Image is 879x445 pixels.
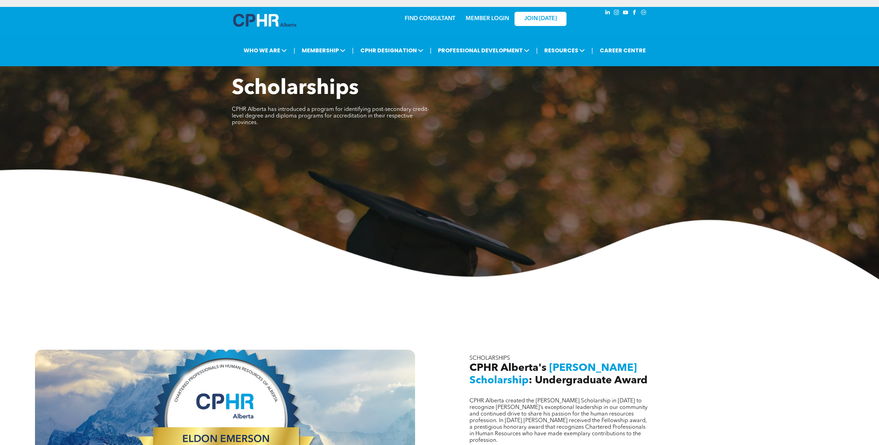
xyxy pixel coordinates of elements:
[293,43,295,58] li: |
[515,12,566,26] a: JOIN [DATE]
[469,363,546,373] span: CPHR Alberta's
[241,44,289,57] span: WHO WE ARE
[466,16,509,21] a: MEMBER LOGIN
[604,9,612,18] a: linkedin
[591,43,593,58] li: |
[613,9,621,18] a: instagram
[536,43,538,58] li: |
[524,16,557,22] span: JOIN [DATE]
[631,9,639,18] a: facebook
[598,44,648,57] a: CAREER CENTRE
[232,107,429,125] span: CPHR Alberta has introduced a program for identifying post-secondary credit-level degree and dipl...
[469,398,648,443] span: CPHR Alberta created the [PERSON_NAME] Scholarship in [DATE] to recognize [PERSON_NAME]’s excepti...
[405,16,455,21] a: FIND CONSULTANT
[358,44,425,57] span: CPHR DESIGNATION
[469,356,510,361] span: SCHOLARSHIPS
[300,44,348,57] span: MEMBERSHIP
[232,78,359,99] span: Scholarships
[640,9,648,18] a: Social network
[542,44,587,57] span: RESOURCES
[233,14,296,27] img: A blue and white logo for cp alberta
[436,44,531,57] span: PROFESSIONAL DEVELOPMENT
[529,375,648,386] span: : Undergraduate Award
[430,43,432,58] li: |
[622,9,630,18] a: youtube
[352,43,354,58] li: |
[469,363,637,386] span: [PERSON_NAME] Scholarship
